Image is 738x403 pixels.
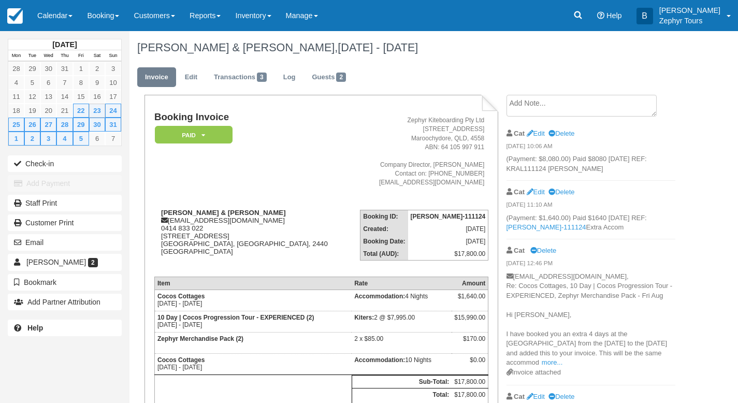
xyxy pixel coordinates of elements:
[89,118,105,132] a: 30
[8,104,24,118] a: 18
[360,223,408,235] th: Created:
[8,62,24,76] a: 28
[88,258,98,267] span: 2
[352,290,452,311] td: 4 Nights
[8,234,122,251] button: Email
[24,132,40,146] a: 2
[52,40,77,49] strong: [DATE]
[40,90,56,104] a: 13
[157,356,205,364] strong: Cocos Cottages
[105,90,121,104] a: 17
[105,118,121,132] a: 31
[8,175,122,192] button: Add Payment
[8,132,24,146] a: 1
[56,90,73,104] a: 14
[24,90,40,104] a: 12
[257,73,267,82] span: 3
[354,356,405,364] strong: Accommodation
[8,294,122,310] button: Add Partner Attribution
[507,272,675,368] p: [EMAIL_ADDRESS][DOMAIN_NAME], Re: Cocos Cottages, 10 Day | Cocos Progression Tour - EXPERIENCED, ...
[40,62,56,76] a: 30
[354,314,374,321] strong: Kiters
[548,188,574,196] a: Delete
[507,368,675,378] div: Invoice attached
[636,8,653,24] div: B
[514,129,525,137] strong: Cat
[40,132,56,146] a: 3
[154,277,352,290] th: Item
[73,50,89,62] th: Fri
[105,62,121,76] a: 3
[155,126,233,144] em: Paid
[56,76,73,90] a: 7
[56,50,73,62] th: Thu
[24,62,40,76] a: 29
[507,213,675,233] p: (Payment: $1,640.00) Paid $1640 [DATE] REF: Extra Accom
[527,188,545,196] a: Edit
[8,50,24,62] th: Mon
[89,104,105,118] a: 23
[89,76,105,90] a: 9
[408,223,488,235] td: [DATE]
[606,11,622,20] span: Help
[338,41,418,54] span: [DATE] - [DATE]
[8,274,122,291] button: Bookmark
[408,235,488,248] td: [DATE]
[454,335,485,351] div: $170.00
[56,132,73,146] a: 4
[73,132,89,146] a: 5
[154,353,352,375] td: [DATE] - [DATE]
[8,214,122,231] a: Customer Print
[73,104,89,118] a: 22
[137,41,675,54] h1: [PERSON_NAME] & [PERSON_NAME],
[24,104,40,118] a: 19
[542,358,562,366] a: more...
[161,209,286,217] strong: [PERSON_NAME] & [PERSON_NAME]
[89,62,105,76] a: 2
[452,375,488,388] td: $17,800.00
[56,104,73,118] a: 21
[8,155,122,172] button: Check-in
[454,293,485,308] div: $1,640.00
[514,247,525,254] strong: Cat
[351,116,485,187] address: Zephyr Kiteboarding Pty Ltd [STREET_ADDRESS] Maroochydore, QLD, 4558 ABN: 64 105 997 911 Company ...
[352,375,452,388] th: Sub-Total:
[206,67,274,88] a: Transactions3
[360,235,408,248] th: Booking Date:
[352,277,452,290] th: Rate
[154,290,352,311] td: [DATE] - [DATE]
[157,314,314,321] strong: 10 Day | Cocos Progression Tour - EXPERIENCED (2)
[527,393,545,400] a: Edit
[89,50,105,62] th: Sat
[56,118,73,132] a: 28
[454,356,485,372] div: $0.00
[352,332,452,353] td: 2 x $85.00
[8,254,122,270] a: [PERSON_NAME] 2
[24,76,40,90] a: 5
[8,76,24,90] a: 4
[507,259,675,270] em: [DATE] 12:46 PM
[454,314,485,329] div: $15,990.00
[73,76,89,90] a: 8
[105,76,121,90] a: 10
[527,129,545,137] a: Edit
[177,67,205,88] a: Edit
[105,104,121,118] a: 24
[352,353,452,375] td: 10 Nights
[40,50,56,62] th: Wed
[56,62,73,76] a: 31
[8,320,122,336] a: Help
[507,223,586,231] a: [PERSON_NAME]-111124
[659,5,720,16] p: [PERSON_NAME]
[73,118,89,132] a: 29
[154,311,352,332] td: [DATE] - [DATE]
[304,67,354,88] a: Guests2
[507,200,675,212] em: [DATE] 11:10 AM
[27,324,43,332] b: Help
[157,335,243,342] strong: Zephyr Merchandise Pack (2)
[73,62,89,76] a: 1
[8,195,122,211] a: Staff Print
[40,76,56,90] a: 6
[514,188,525,196] strong: Cat
[411,213,486,220] strong: [PERSON_NAME]-111124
